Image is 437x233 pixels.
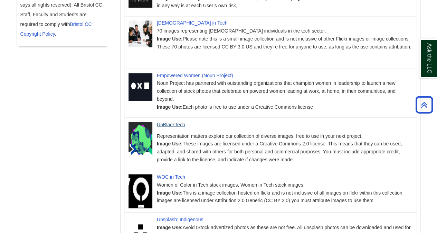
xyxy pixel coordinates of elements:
[157,174,185,179] a: WOC in Tech
[157,122,185,127] a: UnBlackTech
[157,216,203,222] a: Unsplash: Indigenous
[157,182,402,203] span: Women of Color in Tech stock images, Women in Tech stock images. This is a image collection hoste...
[157,141,183,146] b: Image Use:
[157,133,402,162] span: Representation matters explore our collection of diverse images, free to use in your next project...
[157,36,183,42] b: Image Use:
[157,224,183,230] b: Image Use:
[157,80,396,110] span: Noun Project has partnered with outstanding organizations that champion women in leadership to la...
[413,100,435,109] a: Back to Top
[157,190,183,195] b: Image Use:
[157,73,233,78] a: Empowered Women (Noun Project)
[157,20,228,26] a: [DEMOGRAPHIC_DATA] in Tech
[20,21,92,37] a: Bristol CC Copyright Policy
[157,104,183,110] b: Image Use:
[157,28,411,50] span: 70 images representing [DEMOGRAPHIC_DATA] individuals in the tech sector. Please note this is a s...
